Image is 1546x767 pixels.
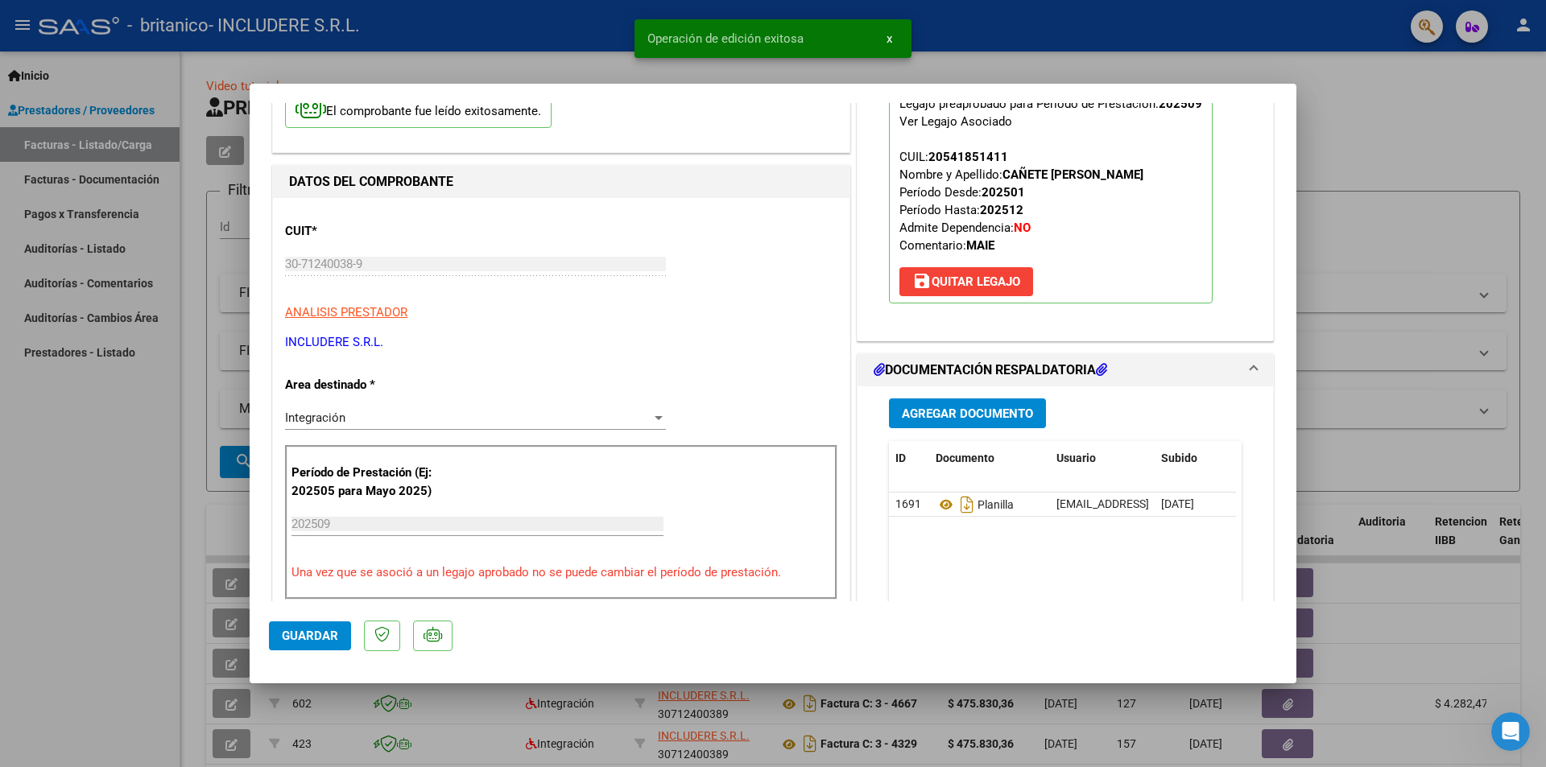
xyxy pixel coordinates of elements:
span: Usuario [1056,452,1096,464]
span: [EMAIL_ADDRESS][DOMAIN_NAME] - Includere Info [1056,497,1312,510]
span: Guardar [282,629,338,643]
p: El comprobante fue leído exitosamente. [285,89,552,128]
span: Operación de edición exitosa [647,31,804,47]
i: Descargar documento [957,492,978,518]
strong: 202509 [1159,97,1202,111]
p: Legajo preaprobado para Período de Prestación: [889,89,1213,303]
button: x [874,24,905,53]
strong: 202512 [980,203,1023,217]
p: Una vez que se asoció a un legajo aprobado no se puede cambiar el período de prestación. [291,563,831,582]
strong: 202501 [982,185,1025,200]
button: Quitar Legajo [899,267,1033,296]
p: CUIT [285,222,451,241]
strong: DATOS DEL COMPROBANTE [289,174,453,189]
datatable-header-cell: Documento [929,441,1050,476]
mat-expansion-panel-header: DOCUMENTACIÓN RESPALDATORIA [858,354,1273,386]
strong: CAÑETE [PERSON_NAME] [1002,167,1143,182]
span: 1691 [895,497,921,510]
p: INCLUDERE S.R.L. [285,333,837,352]
span: Comentario: [899,238,994,253]
datatable-header-cell: Usuario [1050,441,1155,476]
span: ANALISIS PRESTADOR [285,305,407,320]
p: Area destinado * [285,376,451,394]
span: CUIL: Nombre y Apellido: Período Desde: Período Hasta: Admite Dependencia: [899,150,1143,253]
span: Agregar Documento [902,406,1033,421]
datatable-header-cell: Subido [1155,441,1235,476]
datatable-header-cell: ID [889,441,929,476]
span: ID [895,452,906,464]
iframe: Intercom live chat [1491,712,1530,751]
span: Quitar Legajo [912,274,1020,289]
div: PREAPROBACIÓN PARA INTEGRACION [858,65,1273,340]
h1: DOCUMENTACIÓN RESPALDATORIA [874,361,1107,380]
button: Agregar Documento [889,398,1046,428]
p: Período de Prestación (Ej: 202505 para Mayo 2025) [291,464,453,500]
span: Integración [285,410,345,425]
span: Planilla [936,498,1014,511]
span: Subido [1161,452,1197,464]
datatable-header-cell: Acción [1235,441,1316,476]
span: Documento [936,452,994,464]
span: [DATE] [1161,497,1194,510]
span: x [887,31,892,46]
strong: NO [1014,221,1031,235]
div: DOCUMENTACIÓN RESPALDATORIA [858,386,1273,720]
button: Guardar [269,621,351,650]
div: Ver Legajo Asociado [899,113,1012,130]
mat-icon: save [912,271,932,291]
div: 20541851411 [928,148,1008,166]
strong: MAIE [966,238,994,253]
